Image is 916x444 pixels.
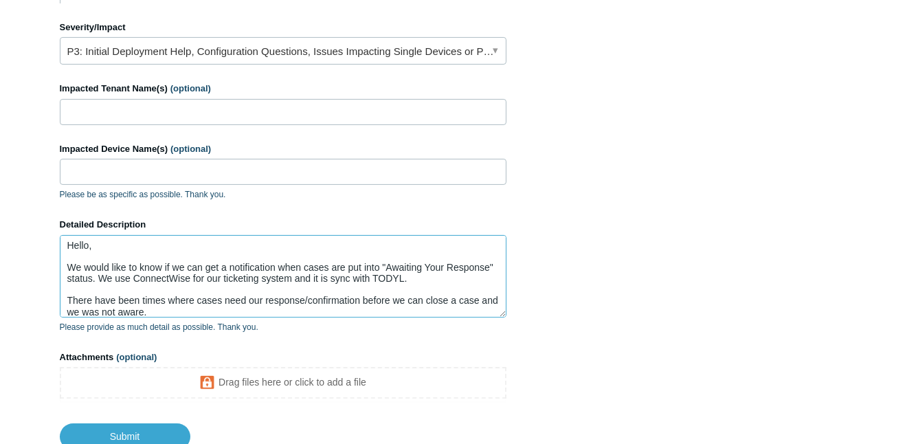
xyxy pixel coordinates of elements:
label: Impacted Tenant Name(s) [60,82,506,96]
label: Detailed Description [60,218,506,232]
a: P3: Initial Deployment Help, Configuration Questions, Issues Impacting Single Devices or Past Out... [60,37,506,65]
label: Severity/Impact [60,21,506,34]
span: (optional) [116,352,157,362]
p: Please be as specific as possible. Thank you. [60,188,506,201]
p: Please provide as much detail as possible. Thank you. [60,321,506,333]
label: Attachments [60,351,506,364]
label: Impacted Device Name(s) [60,142,506,156]
span: (optional) [170,83,211,93]
span: (optional) [170,144,211,154]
